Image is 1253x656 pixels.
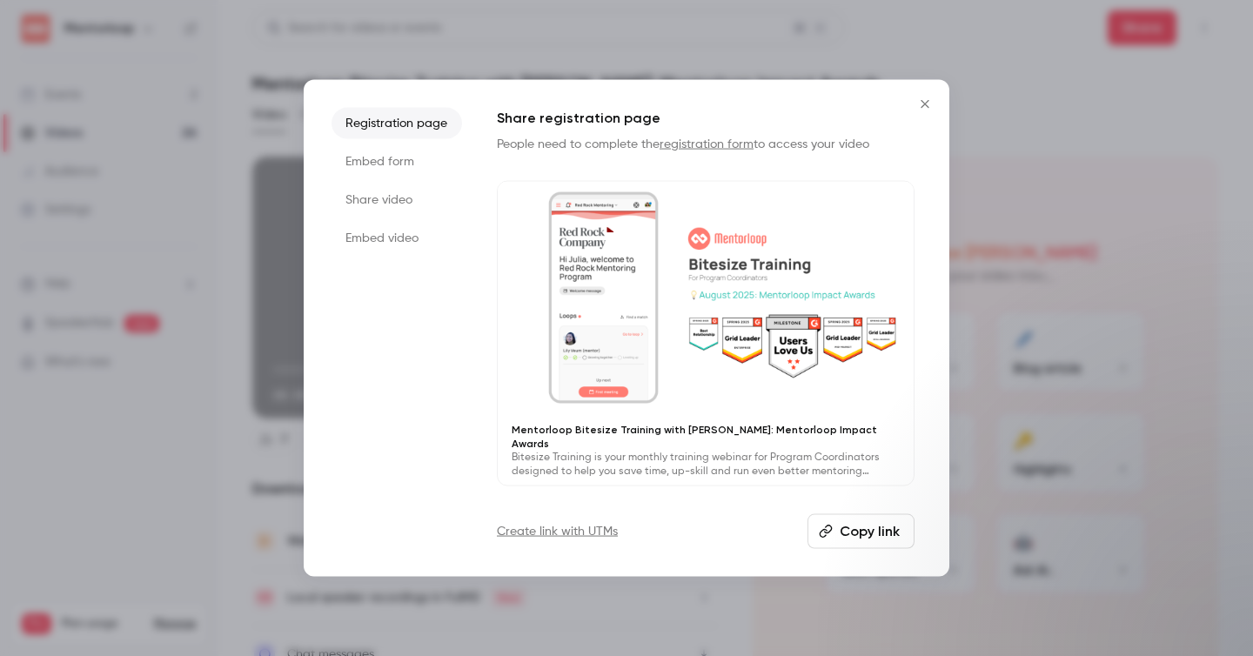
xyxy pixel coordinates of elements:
[497,522,618,539] a: Create link with UTMs
[497,136,915,153] p: People need to complete the to access your video
[908,87,942,122] button: Close
[807,513,915,548] button: Copy link
[332,108,462,139] li: Registration page
[497,108,915,129] h1: Share registration page
[512,422,900,450] p: Mentorloop Bitesize Training with [PERSON_NAME]: Mentorloop Impact Awards
[512,450,900,478] p: Bitesize Training is your monthly training webinar for Program Coordinators designed to help you ...
[497,181,915,486] a: Mentorloop Bitesize Training with [PERSON_NAME]: Mentorloop Impact AwardsBitesize Training is you...
[332,146,462,177] li: Embed form
[660,138,754,151] a: registration form
[332,223,462,254] li: Embed video
[332,184,462,216] li: Share video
